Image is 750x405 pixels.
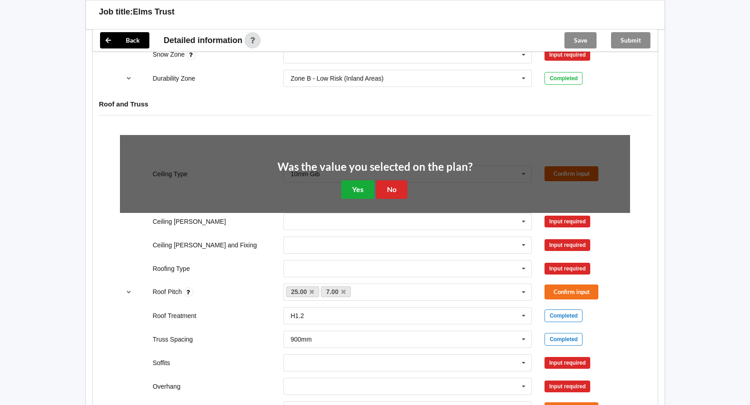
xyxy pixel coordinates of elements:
[376,180,407,199] button: No
[291,336,312,342] div: 900mm
[99,100,651,108] h4: Roof and Truss
[164,36,243,44] span: Detailed information
[153,241,257,249] label: Ceiling [PERSON_NAME] and Fixing
[341,180,374,199] button: Yes
[153,359,170,366] label: Soffits
[286,286,320,297] a: 25.00
[133,7,175,17] h3: Elms Trust
[545,216,590,227] div: Input required
[120,70,138,87] button: reference-toggle
[545,333,583,346] div: Completed
[153,312,196,319] label: Roof Treatment
[153,51,186,58] label: Snow Zone
[153,383,180,390] label: Overhang
[321,286,351,297] a: 7.00
[153,288,183,295] label: Roof Pitch
[99,7,133,17] h3: Job title:
[545,263,590,275] div: Input required
[545,284,598,299] button: Confirm input
[545,381,590,392] div: Input required
[153,265,190,272] label: Roofing Type
[291,313,304,319] div: H1.2
[153,218,226,225] label: Ceiling [PERSON_NAME]
[100,32,149,48] button: Back
[545,72,583,85] div: Completed
[545,309,583,322] div: Completed
[153,75,195,82] label: Durability Zone
[545,239,590,251] div: Input required
[545,49,590,61] div: Input required
[153,336,193,343] label: Truss Spacing
[120,284,138,300] button: reference-toggle
[277,160,473,174] h2: Was the value you selected on the plan?
[545,357,590,369] div: Input required
[291,75,383,82] div: Zone B - Low Risk (Inland Areas)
